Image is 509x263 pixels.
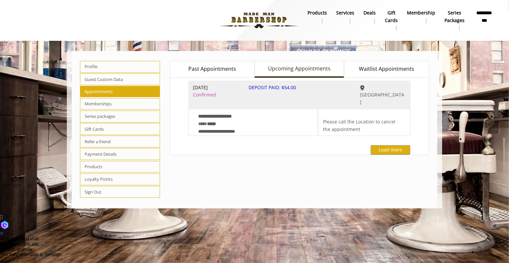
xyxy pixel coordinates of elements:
span: Series packages [80,111,160,122]
b: gift cards [385,9,398,24]
a: Gift cardsgift cards [380,8,402,33]
span: Gift Cards [80,123,160,135]
span: Loyalty Points [80,173,160,185]
span: DEPOSIT PAID: $54.00 [249,84,296,91]
span: Guest Custom Data [80,73,160,85]
b: [DATE] [193,84,239,91]
b: Series packages [444,9,465,24]
a: Series packagesSeries packages [440,8,469,33]
button: Load more [371,145,410,155]
span: Appointments [80,86,160,97]
span: Products [80,161,160,173]
b: Deals [363,9,376,16]
b: Services [336,9,354,16]
span: Waitlist Appointments [359,65,414,73]
span: Past Appointments [188,65,236,73]
a: DealsDeals [359,8,380,25]
img: Made Man Barbershop logo [214,2,304,39]
a: Productsproducts [303,8,332,25]
span: Refer a friend [80,136,160,147]
span: [GEOGRAPHIC_DATA] [360,92,404,105]
img: Chelsea 15th Street [360,85,365,90]
span: Confirmed [193,91,239,98]
span: Profile [80,61,160,73]
b: products [308,9,327,16]
a: MembershipMembership [402,8,440,25]
b: Membership [407,9,435,16]
span: Please call the Location to cancel the appointment [323,118,396,132]
a: ServicesServices [332,8,359,25]
span: Memberships [80,98,160,110]
span: Upcoming Appointments [268,65,331,73]
span: Sign Out [80,186,160,198]
span: Payment Details [80,148,160,160]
